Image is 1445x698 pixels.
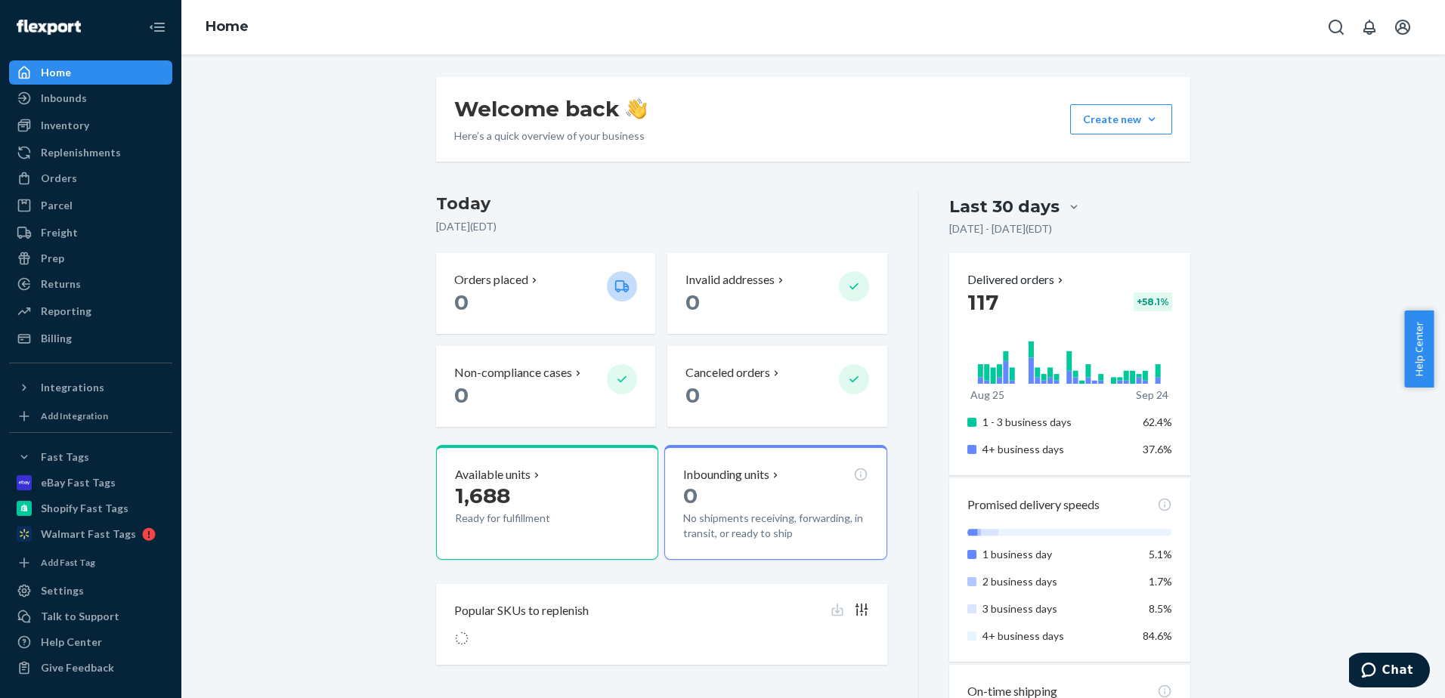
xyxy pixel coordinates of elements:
img: Flexport logo [17,20,81,35]
span: 117 [967,289,998,315]
iframe: Opens a widget where you can chat to one of our agents [1349,653,1430,690]
div: Returns [41,276,81,292]
a: Freight [9,221,172,245]
div: Add Integration [41,409,108,422]
span: 0 [685,382,700,408]
p: Available units [455,466,531,483]
p: Non-compliance cases [454,364,572,381]
button: Fast Tags [9,445,172,469]
h3: Today [436,192,887,216]
button: Delivered orders [967,271,1066,289]
div: + 58.1 % [1134,292,1172,311]
button: Available units1,688Ready for fulfillment [436,445,658,560]
a: Prep [9,246,172,270]
div: Shopify Fast Tags [41,501,128,516]
p: Orders placed [454,271,528,289]
button: Create new [1070,104,1172,134]
p: 1 - 3 business days [982,415,1131,430]
button: Help Center [1404,310,1434,388]
div: Inbounds [41,91,87,106]
a: Reporting [9,299,172,323]
a: Home [9,60,172,85]
button: Integrations [9,375,172,400]
button: Open account menu [1388,12,1418,42]
div: Orders [41,171,77,186]
span: 0 [454,289,469,315]
p: 2 business days [982,574,1131,589]
div: Talk to Support [41,609,119,624]
div: Help Center [41,635,102,650]
button: Orders placed 0 [436,253,655,334]
span: 1.7% [1149,575,1172,588]
ol: breadcrumbs [193,5,261,49]
button: Give Feedback [9,656,172,680]
p: [DATE] ( EDT ) [436,219,887,234]
span: 5.1% [1149,548,1172,561]
div: Add Fast Tag [41,556,95,569]
p: Ready for fulfillment [455,511,595,526]
a: Orders [9,166,172,190]
a: Replenishments [9,141,172,165]
button: Inbounding units0No shipments receiving, forwarding, in transit, or ready to ship [664,445,886,560]
img: hand-wave emoji [626,98,647,119]
a: Shopify Fast Tags [9,496,172,520]
div: Fast Tags [41,449,89,465]
span: 8.5% [1149,602,1172,615]
p: Here’s a quick overview of your business [454,128,647,144]
button: Talk to Support [9,604,172,629]
a: Inbounds [9,86,172,110]
button: Non-compliance cases 0 [436,346,655,427]
a: Returns [9,272,172,296]
a: Add Integration [9,406,172,426]
button: Close Navigation [142,12,172,42]
a: Home [206,18,249,35]
span: 1,688 [455,483,510,508]
p: Sep 24 [1136,388,1168,403]
h1: Welcome back [454,95,647,122]
a: Inventory [9,113,172,137]
p: 4+ business days [982,629,1131,644]
button: Canceled orders 0 [667,346,886,427]
span: 37.6% [1143,443,1172,456]
button: Open Search Box [1321,12,1351,42]
div: Integrations [41,380,104,395]
a: Parcel [9,193,172,218]
p: No shipments receiving, forwarding, in transit, or ready to ship [683,511,868,541]
p: Inbounding units [683,466,769,483]
a: Walmart Fast Tags [9,522,172,546]
div: Inventory [41,118,89,133]
p: Popular SKUs to replenish [454,602,589,619]
a: Settings [9,579,172,603]
div: Billing [41,331,72,346]
a: Add Fast Tag [9,552,172,573]
div: Walmart Fast Tags [41,527,136,542]
div: Reporting [41,304,91,319]
p: Canceled orders [685,364,770,381]
p: [DATE] - [DATE] ( EDT ) [949,221,1052,236]
span: 0 [454,382,469,408]
p: Promised delivery speeds [967,496,1100,514]
div: Home [41,65,71,80]
button: Open notifications [1354,12,1385,42]
a: Billing [9,326,172,351]
p: Invalid addresses [685,271,775,289]
div: Last 30 days [949,195,1060,218]
span: 0 [683,483,698,508]
p: 1 business day [982,547,1131,562]
p: 3 business days [982,601,1131,616]
span: 84.6% [1143,629,1172,642]
div: Prep [41,251,64,266]
div: Replenishments [41,145,121,160]
div: eBay Fast Tags [41,475,116,490]
p: Aug 25 [970,388,1004,403]
a: Help Center [9,630,172,654]
p: 4+ business days [982,442,1131,457]
div: Freight [41,225,78,240]
span: 0 [685,289,700,315]
button: Invalid addresses 0 [667,253,886,334]
div: Settings [41,583,84,598]
div: Parcel [41,198,73,213]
